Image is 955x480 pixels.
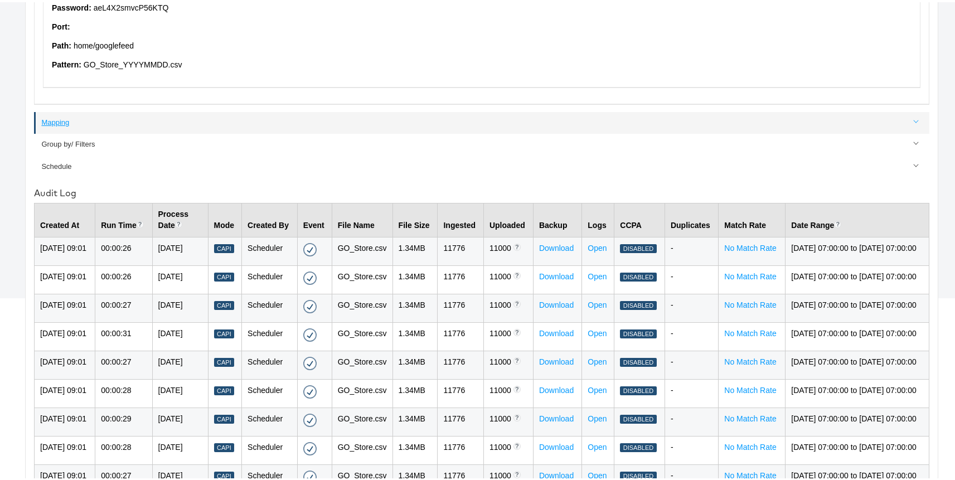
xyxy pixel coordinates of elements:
[588,384,607,392] a: Open
[539,270,574,279] a: Download
[392,405,438,434] td: 1.34 MB
[483,235,533,263] td: 11000
[620,299,656,308] div: Disabled
[152,405,208,434] td: [DATE]
[242,320,298,348] td: Scheduler
[392,263,438,292] td: 1.34 MB
[34,185,929,197] div: Audit Log
[665,320,718,348] td: -
[332,434,392,462] td: GO_Store.csv
[724,355,776,364] a: No Match Rate
[786,320,929,348] td: [DATE] 07:00:00 to [DATE] 07:00:00
[214,270,235,280] div: Capi
[588,440,607,449] a: Open
[214,469,235,479] div: Capi
[152,235,208,263] td: [DATE]
[242,405,298,434] td: Scheduler
[35,235,95,263] td: [DATE] 09:01
[665,348,718,377] td: -
[242,434,298,462] td: Scheduler
[724,298,776,307] a: No Match Rate
[665,405,718,434] td: -
[539,384,574,392] a: Download
[483,348,533,377] td: 11000
[539,355,574,364] a: Download
[242,263,298,292] td: Scheduler
[786,405,929,434] td: [DATE] 07:00:00 to [DATE] 07:00:00
[483,405,533,434] td: 11000
[620,469,656,479] div: Disabled
[588,412,607,421] a: Open
[52,38,912,50] p: home/googlefeed
[539,469,574,478] a: Download
[786,292,929,320] td: [DATE] 07:00:00 to [DATE] 07:00:00
[665,201,718,235] th: Duplicates
[52,39,71,48] strong: Path:
[95,263,152,292] td: 00:00:26
[483,263,533,292] td: 11000
[665,235,718,263] td: -
[614,201,665,235] th: CCPA
[152,377,208,405] td: [DATE]
[35,405,95,434] td: [DATE] 09:01
[95,235,152,263] td: 00:00:26
[41,159,923,170] div: Schedule
[483,201,533,235] th: Uploaded
[786,263,929,292] td: [DATE] 07:00:00 to [DATE] 07:00:00
[332,263,392,292] td: GO_Store.csv
[95,377,152,405] td: 00:00:28
[152,292,208,320] td: [DATE]
[724,270,776,279] a: No Match Rate
[242,201,298,235] th: Created By
[41,115,923,126] div: Mapping
[438,292,483,320] td: 11776
[665,263,718,292] td: -
[588,469,607,478] a: Open
[332,235,392,263] td: GO_Store.csv
[620,356,656,365] div: Disabled
[95,434,152,462] td: 00:00:28
[483,434,533,462] td: 11000
[152,201,208,235] th: Process Date
[214,327,235,337] div: Capi
[438,434,483,462] td: 11776
[724,469,776,478] a: No Match Rate
[332,348,392,377] td: GO_Store.csv
[41,137,923,148] div: Group by/ Filters
[34,153,929,175] a: Schedule
[588,270,607,279] a: Open
[582,201,614,235] th: Logs
[214,356,235,365] div: Capi
[95,405,152,434] td: 00:00:29
[539,412,574,421] a: Download
[297,201,332,235] th: Event
[483,320,533,348] td: 11000
[620,270,656,280] div: Disabled
[95,348,152,377] td: 00:00:27
[620,242,656,251] div: Disabled
[152,348,208,377] td: [DATE]
[52,1,912,12] p: aeL4X2smvcP56KTQ
[214,242,235,251] div: Capi
[35,320,95,348] td: [DATE] 09:01
[620,327,656,337] div: Disabled
[724,440,776,449] a: No Match Rate
[34,132,929,153] a: Group by/ Filters
[332,292,392,320] td: GO_Store.csv
[438,320,483,348] td: 11776
[152,320,208,348] td: [DATE]
[786,434,929,462] td: [DATE] 07:00:00 to [DATE] 07:00:00
[786,235,929,263] td: [DATE] 07:00:00 to [DATE] 07:00:00
[392,235,438,263] td: 1.34 MB
[392,320,438,348] td: 1.34 MB
[620,384,656,394] div: Disabled
[724,384,776,392] a: No Match Rate
[52,1,91,10] strong: Password:
[724,412,776,421] a: No Match Rate
[438,377,483,405] td: 11776
[483,292,533,320] td: 11000
[35,292,95,320] td: [DATE] 09:01
[95,201,152,235] th: Run Time
[52,58,81,67] strong: Pattern:
[786,201,929,235] th: Date Range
